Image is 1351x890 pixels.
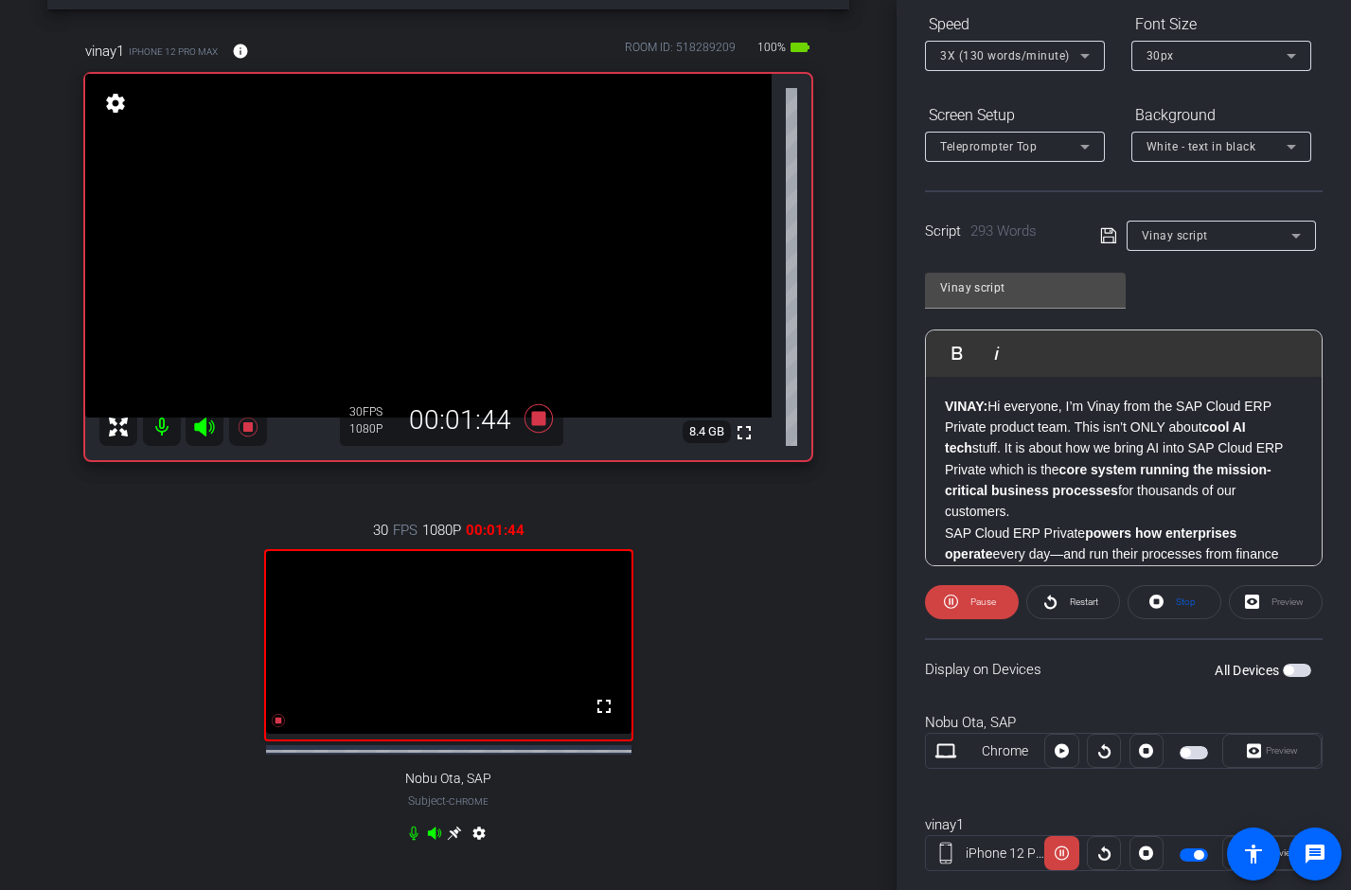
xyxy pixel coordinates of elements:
div: 00:01:44 [397,404,524,436]
button: Restart [1026,585,1120,619]
span: 30px [1147,49,1174,62]
span: 293 Words [970,222,1037,240]
span: Teleprompter Top [940,140,1037,153]
div: Script [925,221,1074,242]
div: Chrome [966,741,1045,761]
mat-icon: settings [468,826,490,848]
span: 100% [755,32,789,62]
span: Preview [1266,847,1298,858]
div: Screen Setup [925,99,1105,132]
p: Hi everyone, I’m Vinay from the SAP Cloud ERP Private product team. This isn’t ONLY about stuff. ... [945,396,1303,523]
span: Stop [1176,596,1196,607]
span: FPS [363,405,382,418]
button: Stop [1128,585,1221,619]
button: Pause [925,585,1019,619]
div: Display on Devices [925,638,1323,700]
div: iPhone 12 Pro Max [966,844,1045,863]
div: Speed [925,9,1105,41]
strong: VINAY: [945,399,987,414]
mat-icon: fullscreen [733,421,755,444]
mat-icon: settings [102,92,129,115]
strong: core system running the mission-critical business processes [945,462,1271,498]
p: SAP Cloud ERP Private every day—and run their processes from finance and procurement to manufactu... [945,523,1303,629]
span: vinay1 [85,41,124,62]
div: Nobu Ota, SAP [925,712,1323,734]
div: 30 [349,404,397,419]
span: Chrome [449,796,489,807]
div: ROOM ID: 518289209 [625,39,736,66]
span: Subject [408,792,489,810]
button: Preview [1222,836,1322,870]
span: - [446,794,449,808]
span: 30 [373,520,388,541]
span: 1080P [422,520,461,541]
span: iPhone 12 Pro Max [129,44,218,59]
span: 00:01:44 [466,520,524,541]
div: Font Size [1131,9,1311,41]
span: White - text in black [1147,140,1256,153]
strong: powers how enterprises operate [945,525,1236,561]
span: Restart [1070,596,1098,607]
div: vinay1 [925,814,1323,836]
span: 3X (130 words/minute) [940,49,1070,62]
mat-icon: message [1304,843,1326,865]
span: FPS [393,520,418,541]
div: Background [1131,99,1311,132]
span: Nobu Ota, SAP [405,771,491,787]
mat-icon: battery_std [789,36,811,59]
div: 1080P [349,421,397,436]
span: 8.4 GB [683,420,731,443]
mat-icon: fullscreen [593,695,615,718]
mat-icon: accessibility [1242,843,1265,865]
input: Title [940,276,1111,299]
mat-icon: info [232,43,249,60]
span: Vinay script [1142,229,1208,242]
label: All Devices [1215,661,1283,680]
span: Pause [970,596,996,607]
